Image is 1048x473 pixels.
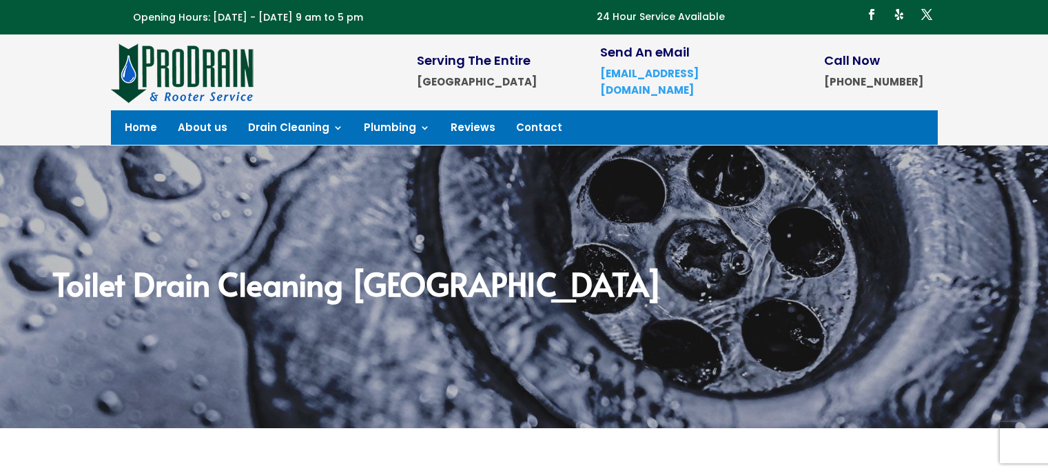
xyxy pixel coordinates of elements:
span: Call Now [824,52,880,69]
a: Follow on X [916,3,938,26]
h2: Toilet Drain Cleaning [GEOGRAPHIC_DATA] [52,268,996,306]
a: Plumbing [364,123,430,138]
a: Follow on Facebook [861,3,883,26]
a: Drain Cleaning [248,123,343,138]
img: site-logo-100h [111,41,255,103]
a: Home [125,123,157,138]
strong: [PHONE_NUMBER] [824,74,923,89]
span: Send An eMail [600,43,690,61]
p: 24 Hour Service Available [597,9,725,26]
a: [EMAIL_ADDRESS][DOMAIN_NAME] [600,66,699,97]
strong: [GEOGRAPHIC_DATA] [417,74,537,89]
a: Contact [516,123,562,138]
a: Follow on Yelp [888,3,910,26]
span: Opening Hours: [DATE] - [DATE] 9 am to 5 pm [133,10,363,24]
a: Reviews [451,123,495,138]
a: About us [178,123,227,138]
span: Serving The Entire [417,52,531,69]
